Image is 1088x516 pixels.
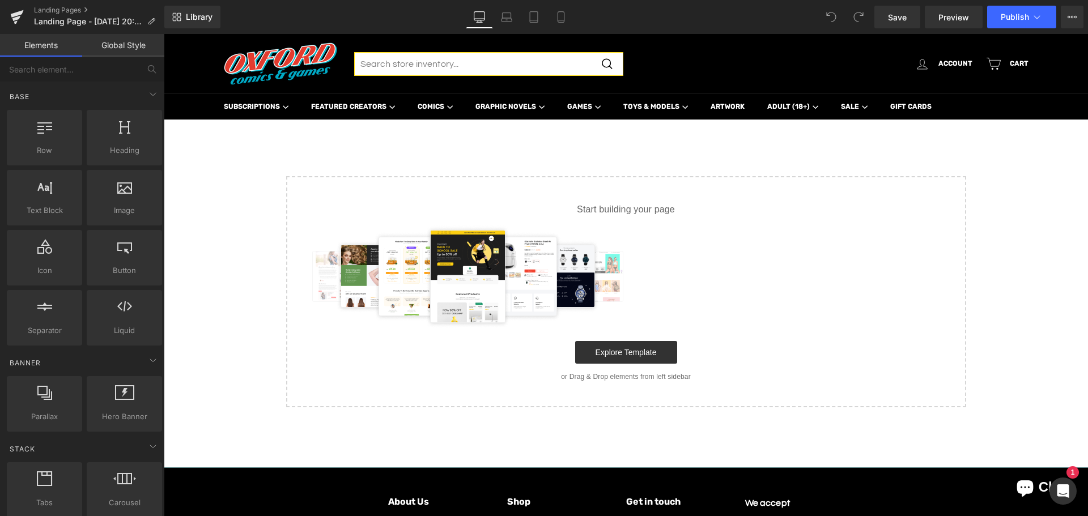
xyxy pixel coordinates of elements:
[90,411,159,423] span: Hero Banner
[34,6,164,15] a: Landing Pages
[938,11,969,23] span: Preview
[535,59,592,86] a: Artwork
[164,6,220,28] a: New Library
[141,169,784,182] p: Start building your page
[90,144,159,156] span: Heading
[90,204,159,216] span: Image
[10,144,79,156] span: Row
[8,357,42,368] span: Banner
[846,25,865,33] span: Cart
[462,462,581,473] h2: Get in touch
[10,265,79,276] span: Icon
[520,6,547,28] a: Tablet
[243,59,300,86] summary: Comics
[82,34,164,57] a: Global Style
[224,462,343,473] h2: About Us
[448,59,535,86] summary: Toys & Models
[90,265,159,276] span: Button
[343,462,462,473] h2: Shop
[300,59,392,86] summary: Graphic Novels
[90,325,159,336] span: Liquid
[493,6,520,28] a: Laptop
[987,6,1056,28] button: Publish
[925,6,983,28] a: Preview
[592,59,666,86] summary: Adult (18+)
[8,91,31,102] span: Base
[136,59,243,86] summary: Featured Creators
[1049,477,1077,505] div: Open Intercom Messenger
[224,481,252,499] a: Search
[744,13,815,46] a: Account
[49,59,136,86] summary: Subscriptions
[666,59,715,86] summary: Sale
[1001,12,1029,22] span: Publish
[847,6,870,28] button: Redo
[141,339,784,347] p: or Drag & Drop elements from left sidebar
[462,481,554,499] a: [PHONE_NUMBER]
[34,17,143,26] span: Landing Page - [DATE] 20:21:03
[10,411,79,423] span: Parallax
[775,25,809,33] span: Account
[715,59,779,86] a: Gift Cards
[343,481,396,499] a: All Categories
[186,12,212,22] span: Library
[90,497,159,509] span: Carousel
[190,18,460,42] input: Search store inventory...
[1061,6,1083,28] button: More
[10,204,79,216] span: Text Block
[392,59,448,86] summary: Games
[8,443,36,454] span: Stack
[547,6,575,28] a: Mobile
[815,13,872,46] a: Cart
[888,11,907,23] span: Save
[37,59,887,86] div: Primary
[466,6,493,28] a: Desktop
[581,462,700,476] div: We accept
[411,307,513,330] a: Explore Template
[10,325,79,336] span: Separator
[820,6,843,28] button: Undo
[843,436,915,473] inbox-online-store-chat: Shopify online store chat
[10,497,79,509] span: Tabs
